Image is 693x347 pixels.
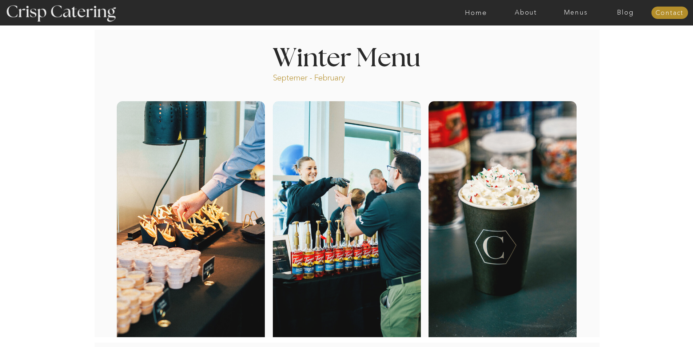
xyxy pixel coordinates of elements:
a: Home [451,9,501,16]
a: Menus [551,9,601,16]
a: Blog [601,9,650,16]
a: About [501,9,551,16]
h1: Winter Menu [246,46,448,67]
p: Septemer - February [273,72,373,81]
a: Contact [651,9,688,17]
